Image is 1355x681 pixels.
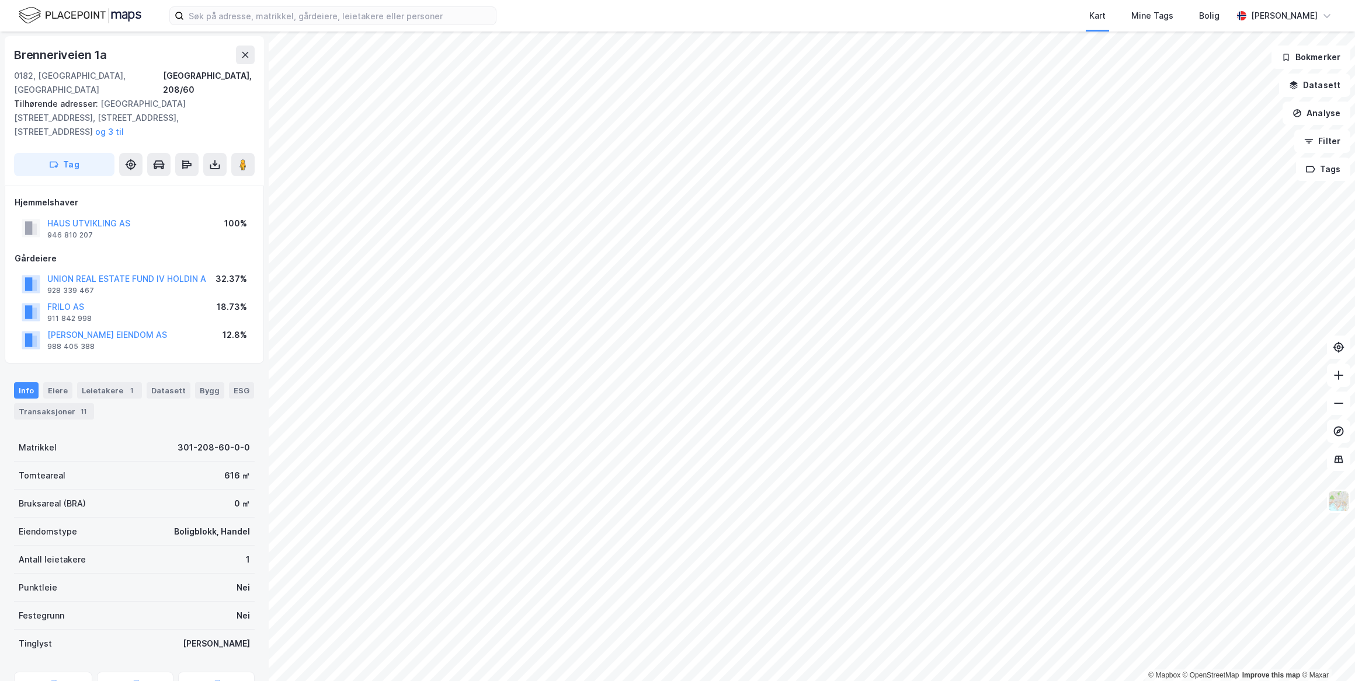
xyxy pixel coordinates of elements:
div: Mine Tags [1131,9,1173,23]
div: Antall leietakere [19,553,86,567]
div: [PERSON_NAME] [183,637,250,651]
div: 616 ㎡ [224,469,250,483]
div: 1 [246,553,250,567]
button: Datasett [1279,74,1350,97]
div: Brenneriveien 1a [14,46,109,64]
div: 946 810 207 [47,231,93,240]
div: Festegrunn [19,609,64,623]
div: 0 ㎡ [234,497,250,511]
div: 100% [224,216,247,231]
div: [PERSON_NAME] [1251,9,1318,23]
div: 911 842 998 [47,314,92,323]
div: Tomteareal [19,469,65,483]
div: 12.8% [223,328,247,342]
div: ESG [229,382,254,399]
img: logo.f888ab2527a4732fd821a326f86c7f29.svg [19,5,141,26]
button: Tag [14,153,114,176]
div: 18.73% [217,300,247,314]
div: Boligblokk, Handel [174,525,250,539]
div: 11 [78,406,89,417]
div: Punktleie [19,581,57,595]
button: Tags [1296,158,1350,181]
div: Bolig [1199,9,1219,23]
div: 32.37% [216,272,247,286]
div: Hjemmelshaver [15,195,254,209]
div: Nei [237,581,250,595]
iframe: Chat Widget [1297,625,1355,681]
span: Tilhørende adresser: [14,99,100,109]
div: 0182, [GEOGRAPHIC_DATA], [GEOGRAPHIC_DATA] [14,69,163,97]
a: OpenStreetMap [1183,671,1239,679]
img: Z [1328,490,1350,512]
input: Søk på adresse, matrikkel, gårdeiere, leietakere eller personer [184,7,496,25]
div: Transaksjoner [14,403,94,420]
div: Eiere [43,382,72,399]
button: Bokmerker [1271,46,1350,69]
div: Datasett [147,382,190,399]
div: 928 339 467 [47,286,94,295]
div: Eiendomstype [19,525,77,539]
div: 988 405 388 [47,342,95,351]
button: Filter [1294,130,1350,153]
button: Analyse [1283,102,1350,125]
a: Mapbox [1148,671,1180,679]
div: [GEOGRAPHIC_DATA], 208/60 [163,69,255,97]
div: Matrikkel [19,441,57,455]
div: [GEOGRAPHIC_DATA][STREET_ADDRESS], [STREET_ADDRESS], [STREET_ADDRESS] [14,97,245,139]
div: Bruksareal (BRA) [19,497,86,511]
div: Tinglyst [19,637,52,651]
div: Kart [1089,9,1106,23]
a: Improve this map [1242,671,1300,679]
div: Nei [237,609,250,623]
div: Kontrollprogram for chat [1297,625,1355,681]
div: Leietakere [77,382,142,399]
div: Info [14,382,39,399]
div: Gårdeiere [15,252,254,266]
div: 1 [126,385,137,396]
div: 301-208-60-0-0 [178,441,250,455]
div: Bygg [195,382,224,399]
